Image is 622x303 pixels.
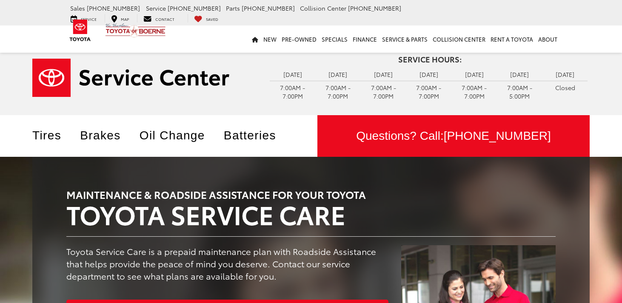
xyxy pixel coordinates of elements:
[319,25,350,53] a: Specials
[64,17,96,44] img: Toyota
[406,81,452,102] td: 7:00AM - 7:00PM
[226,4,240,12] span: Parts
[32,59,229,97] img: Service Center | Vic Vaughan Toyota of Boerne in Boerne TX
[350,25,379,53] a: Finance
[497,81,542,102] td: 7:00AM - 5:00PM
[64,14,103,23] a: Service
[270,81,315,102] td: 7:00AM - 7:00PM
[137,14,181,23] a: Contact
[105,14,135,23] a: Map
[488,25,536,53] a: Rent a Toyota
[317,115,590,157] div: Questions? Call:
[315,81,361,102] td: 7:00AM - 7:00PM
[188,14,225,23] a: My Saved Vehicles
[168,4,221,12] span: [PHONE_NUMBER]
[315,68,361,81] td: [DATE]
[87,4,140,12] span: [PHONE_NUMBER]
[279,25,319,53] a: Pre-Owned
[406,68,452,81] td: [DATE]
[361,81,406,102] td: 7:00AM - 7:00PM
[497,68,542,81] td: [DATE]
[224,129,289,142] a: Batteries
[105,23,166,38] img: Vic Vaughan Toyota of Boerne
[80,129,134,142] a: Brakes
[300,4,346,12] span: Collision Center
[32,59,257,97] a: Service Center | Vic Vaughan Toyota of Boerne in Boerne TX
[32,129,74,142] a: Tires
[66,189,556,200] h3: MAINTENANCE & ROADSIDE ASSISTANCE FOR YOUR TOYOTA
[542,68,588,81] td: [DATE]
[444,129,551,142] span: [PHONE_NUMBER]
[249,25,261,53] a: Home
[348,4,401,12] span: [PHONE_NUMBER]
[270,68,315,81] td: [DATE]
[242,4,295,12] span: [PHONE_NUMBER]
[536,25,560,53] a: About
[379,25,430,53] a: Service & Parts: Opens in a new tab
[317,115,590,157] a: Questions? Call:[PHONE_NUMBER]
[361,68,406,81] td: [DATE]
[206,16,218,22] span: Saved
[146,4,166,12] span: Service
[430,25,488,53] a: Collision Center
[66,245,388,282] p: Toyota Service Care is a prepaid maintenance plan with Roadside Assistance that helps provide the...
[70,4,85,12] span: Sales
[542,81,588,94] td: Closed
[451,81,497,102] td: 7:00AM - 7:00PM
[261,25,279,53] a: New
[66,200,556,228] h2: TOYOTA SERVICE CARE
[140,129,218,142] a: Oil Change
[270,55,590,64] h4: Service Hours:
[451,68,497,81] td: [DATE]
